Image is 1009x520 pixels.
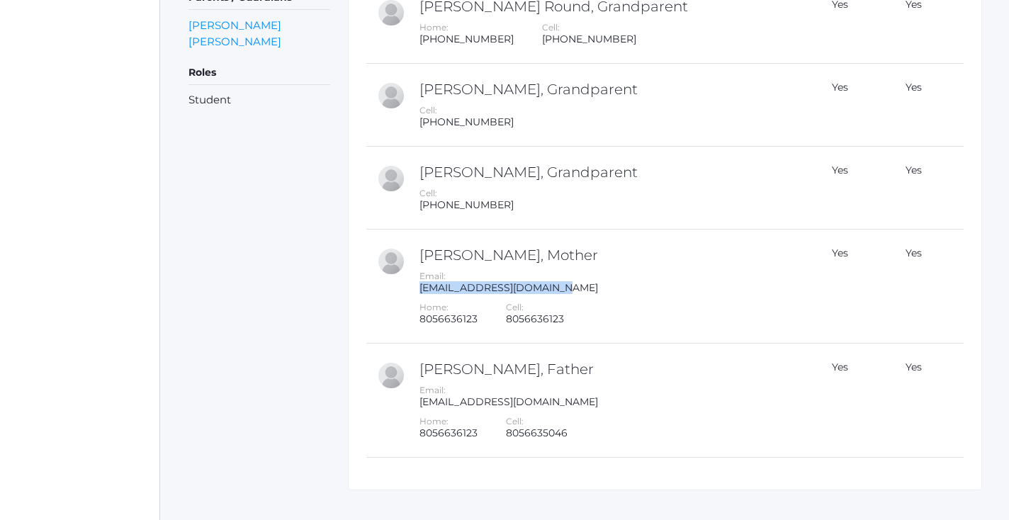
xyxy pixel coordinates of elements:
[874,230,946,344] td: Yes
[419,271,446,281] label: Email:
[419,385,446,395] label: Email:
[188,61,330,85] h5: Roles
[506,427,568,439] div: 8056635046
[419,33,514,45] div: [PHONE_NUMBER]
[542,22,560,33] label: Cell:
[419,116,514,128] div: [PHONE_NUMBER]
[377,81,405,110] div: Scott Pedrick
[419,188,437,198] label: Cell:
[874,147,946,230] td: Yes
[799,147,874,230] td: Yes
[799,230,874,344] td: Yes
[419,361,795,377] h2: [PERSON_NAME], Father
[377,164,405,193] div: Jolene Pedrick
[419,302,449,312] label: Home:
[377,247,405,276] div: Alyssa Pedrick
[874,344,946,458] td: Yes
[799,344,874,458] td: Yes
[419,81,795,97] h2: [PERSON_NAME], Grandparent
[419,396,795,408] div: [EMAIL_ADDRESS][DOMAIN_NAME]
[799,64,874,147] td: Yes
[377,361,405,390] div: Matthew Pedrick
[506,313,564,325] div: 8056636123
[874,64,946,147] td: Yes
[419,313,478,325] div: 8056636123
[419,105,437,115] label: Cell:
[188,17,281,33] a: [PERSON_NAME]
[419,164,795,180] h2: [PERSON_NAME], Grandparent
[506,302,524,312] label: Cell:
[419,416,449,426] label: Home:
[419,427,478,439] div: 8056636123
[419,22,449,33] label: Home:
[188,33,281,50] a: [PERSON_NAME]
[506,416,524,426] label: Cell:
[419,247,795,263] h2: [PERSON_NAME], Mother
[188,92,330,108] li: Student
[419,199,514,211] div: [PHONE_NUMBER]
[419,282,795,294] div: [EMAIL_ADDRESS][DOMAIN_NAME]
[542,33,636,45] div: [PHONE_NUMBER]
